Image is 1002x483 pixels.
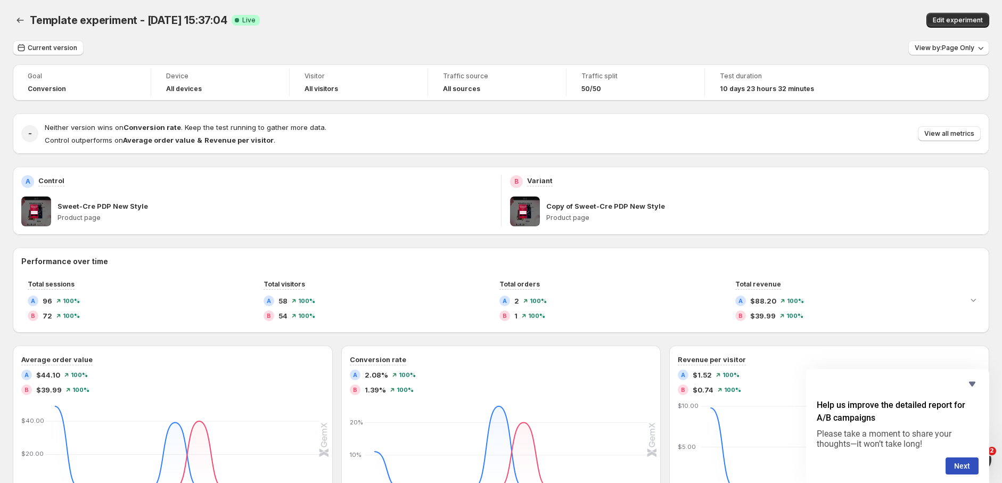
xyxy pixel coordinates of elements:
span: $0.74 [693,384,713,395]
span: 58 [278,296,288,306]
span: Traffic split [581,72,689,80]
span: Test duration [720,72,828,80]
h2: B [353,387,357,393]
span: 100 % [722,372,740,378]
button: View all metrics [918,126,981,141]
h2: A [31,298,35,304]
h2: A [24,372,29,378]
span: Total orders [499,280,540,288]
span: 100 % [787,298,804,304]
h4: All visitors [305,85,338,93]
span: Traffic source [443,72,551,80]
span: 2 [514,296,519,306]
button: Back [13,13,28,28]
span: 100 % [72,387,89,393]
span: 96 [43,296,52,306]
text: 10% [350,451,362,459]
h3: Revenue per visitor [678,354,746,365]
strong: & [197,136,202,144]
h2: B [503,313,507,319]
div: Help us improve the detailed report for A/B campaigns [817,378,979,474]
h4: All sources [443,85,480,93]
h2: A [267,298,271,304]
h3: Average order value [21,354,93,365]
h2: - [28,128,32,139]
img: Copy of Sweet-Cre PDP New Style [510,197,540,226]
h3: Conversion rate [350,354,406,365]
p: Product page [546,214,981,222]
p: Copy of Sweet-Cre PDP New Style [546,201,665,211]
a: Traffic sourceAll sources [443,71,551,94]
span: 72 [43,310,52,321]
button: Expand chart [966,292,981,307]
h2: B [738,313,743,319]
span: $44.10 [36,370,60,380]
a: GoalConversion [28,71,136,94]
span: 100 % [71,372,88,378]
span: 1 [514,310,518,321]
span: Edit experiment [933,16,983,24]
text: 20% [350,419,363,426]
h2: A [353,372,357,378]
span: 2.08% [365,370,388,380]
h2: A [26,177,30,186]
span: View by: Page Only [915,44,974,52]
span: $1.52 [693,370,712,380]
h2: A [738,298,743,304]
strong: Average order value [123,136,195,144]
span: Neither version wins on . Keep the test running to gather more data. [45,123,326,132]
button: Current version [13,40,84,55]
span: $39.99 [750,310,776,321]
span: 100 % [399,372,416,378]
a: Traffic split50/50 [581,71,689,94]
a: DeviceAll devices [166,71,274,94]
span: Goal [28,72,136,80]
span: $88.20 [750,296,776,306]
span: Total visitors [264,280,305,288]
p: Variant [527,175,553,186]
span: 100 % [786,313,803,319]
span: 10 days 23 hours 32 minutes [720,85,814,93]
span: Template experiment - [DATE] 15:37:04 [30,14,227,27]
strong: Revenue per visitor [204,136,274,144]
span: 100 % [530,298,547,304]
p: Please take a moment to share your thoughts—it won’t take long! [817,429,979,449]
button: View by:Page Only [908,40,989,55]
span: 54 [278,310,288,321]
text: $5.00 [678,443,696,451]
span: Visitor [305,72,413,80]
span: 100 % [397,387,414,393]
p: Sweet-Cre PDP New Style [58,201,148,211]
p: Control [38,175,64,186]
h2: B [681,387,685,393]
span: 100 % [63,298,80,304]
span: 50/50 [581,85,601,93]
h2: B [24,387,29,393]
strong: Conversion rate [124,123,181,132]
span: Live [242,16,256,24]
span: 100 % [298,313,315,319]
span: Current version [28,44,77,52]
h4: All devices [166,85,202,93]
span: Conversion [28,85,66,93]
text: $20.00 [21,451,44,458]
button: Next question [946,457,979,474]
h2: A [503,298,507,304]
h2: B [31,313,35,319]
span: 2 [988,447,996,455]
span: 1.39% [365,384,386,395]
button: Edit experiment [926,13,989,28]
text: $10.00 [678,402,699,410]
span: Control outperforms on . [45,136,275,144]
h2: A [681,372,685,378]
span: $39.99 [36,384,62,395]
img: Sweet-Cre PDP New Style [21,197,51,226]
span: View all metrics [924,129,974,138]
text: $40.00 [21,417,44,424]
h2: B [514,177,519,186]
span: 100 % [298,298,315,304]
h2: B [267,313,271,319]
span: Total revenue [735,280,781,288]
span: 100 % [724,387,741,393]
a: Test duration10 days 23 hours 32 minutes [720,71,828,94]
